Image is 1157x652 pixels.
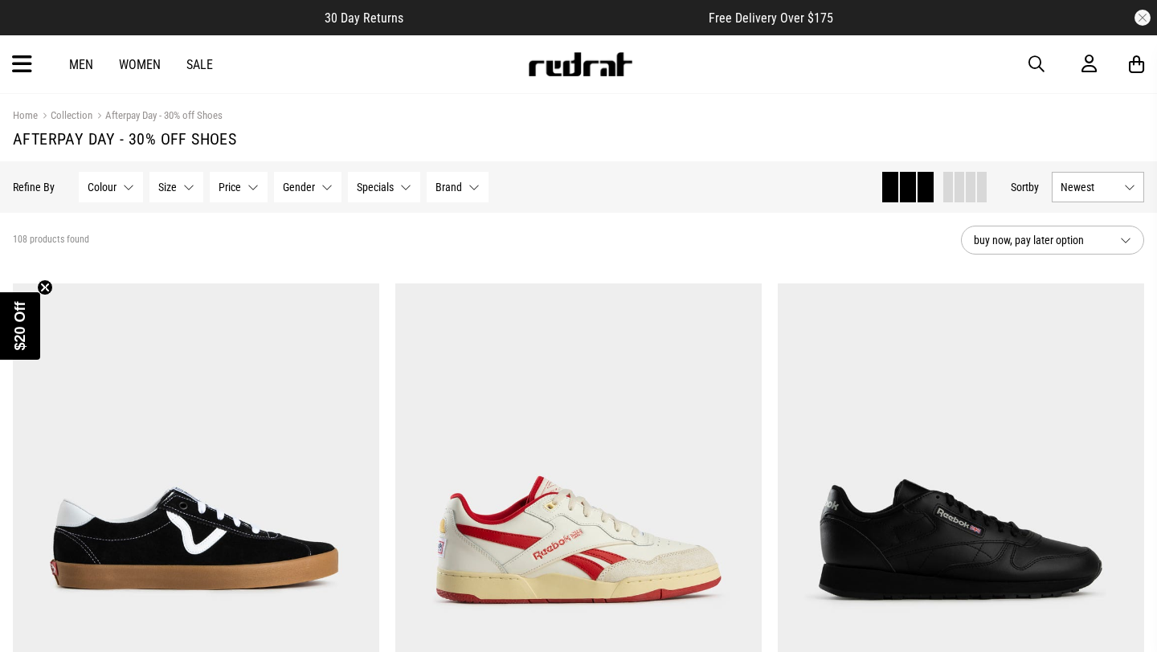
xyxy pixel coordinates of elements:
[149,172,203,202] button: Size
[12,301,28,350] span: $20 Off
[961,226,1144,255] button: buy now, pay later option
[1052,172,1144,202] button: Newest
[92,109,223,124] a: Afterpay Day - 30% off Shoes
[283,181,315,194] span: Gender
[88,181,117,194] span: Colour
[1061,181,1118,194] span: Newest
[357,181,394,194] span: Specials
[427,172,489,202] button: Brand
[435,181,462,194] span: Brand
[325,10,403,26] span: 30 Day Returns
[13,181,55,194] p: Refine By
[38,109,92,124] a: Collection
[13,109,38,121] a: Home
[119,57,161,72] a: Women
[1011,177,1039,197] button: Sortby
[348,172,420,202] button: Specials
[79,172,143,202] button: Colour
[1028,181,1039,194] span: by
[274,172,341,202] button: Gender
[186,57,213,72] a: Sale
[13,129,1144,149] h1: Afterpay Day - 30% off Shoes
[709,10,833,26] span: Free Delivery Over $175
[158,181,177,194] span: Size
[435,10,677,26] iframe: Customer reviews powered by Trustpilot
[69,57,93,72] a: Men
[37,279,53,295] button: Close teaser
[13,234,89,247] span: 108 products found
[219,181,241,194] span: Price
[974,230,1107,250] span: buy now, pay later option
[210,172,268,202] button: Price
[527,52,633,76] img: Redrat logo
